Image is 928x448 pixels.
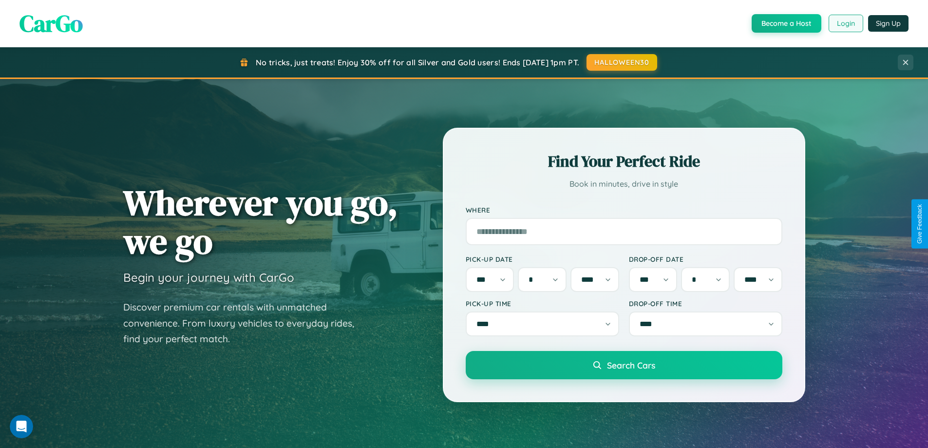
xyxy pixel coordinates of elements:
[629,299,782,308] label: Drop-off Time
[466,151,782,172] h2: Find Your Perfect Ride
[466,299,619,308] label: Pick-up Time
[256,58,579,67] span: No tricks, just treats! Enjoy 30% off for all Silver and Gold users! Ends [DATE] 1pm PT.
[10,415,33,438] iframe: Intercom live chat
[587,54,657,71] button: HALLOWEEN30
[123,270,294,285] h3: Begin your journey with CarGo
[466,206,782,214] label: Where
[19,7,83,39] span: CarGo
[829,15,863,32] button: Login
[916,204,923,244] div: Give Feedback
[466,255,619,263] label: Pick-up Date
[752,14,821,33] button: Become a Host
[466,351,782,379] button: Search Cars
[629,255,782,263] label: Drop-off Date
[607,360,655,370] span: Search Cars
[123,299,367,347] p: Discover premium car rentals with unmatched convenience. From luxury vehicles to everyday rides, ...
[123,183,398,260] h1: Wherever you go, we go
[868,15,909,32] button: Sign Up
[466,177,782,191] p: Book in minutes, drive in style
